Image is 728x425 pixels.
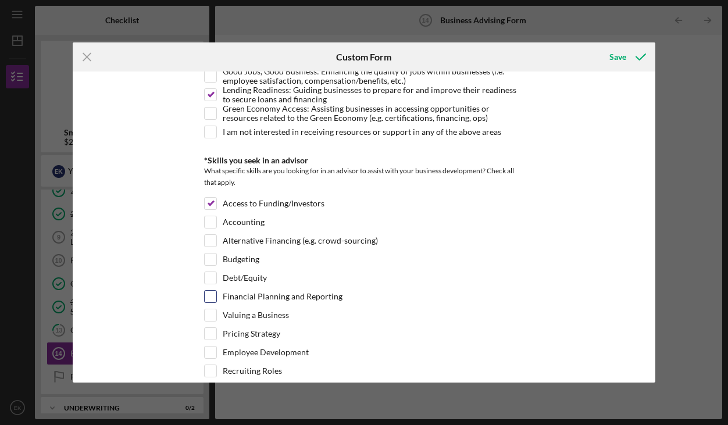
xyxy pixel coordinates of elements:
h6: Custom Form [336,52,391,62]
label: Pricing Strategy [223,328,280,340]
label: Lending Readiness: Guiding businesses to prepare for and improve their readiness to secure loans ... [223,89,524,101]
label: Green Economy Access: Assisting businesses in accessing opportunities or resources related to the... [223,108,524,119]
div: Save [609,45,626,69]
label: Alternative Financing (e.g. crowd-sourcing) [223,235,378,247]
label: Good Jobs, Good Business: Enhancing the quality of jobs within businesses (i.e. employee satisfac... [223,70,524,82]
label: Debt/Equity [223,272,267,284]
label: Valuing a Business [223,309,289,321]
label: Employee Development [223,347,309,358]
label: Access to Funding/Investors [223,198,324,209]
label: I am not interested in receiving resources or support in any of the above areas [223,126,501,138]
div: What specific skills are you looking for in an advisor to assist with your business development? ... [204,165,524,191]
label: Budgeting [223,253,259,265]
label: Recruiting Roles [223,365,282,377]
div: *Skills you seek in an advisor [204,156,524,165]
label: Financial Planning and Reporting [223,291,342,302]
button: Save [598,45,655,69]
label: Accounting [223,216,265,228]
